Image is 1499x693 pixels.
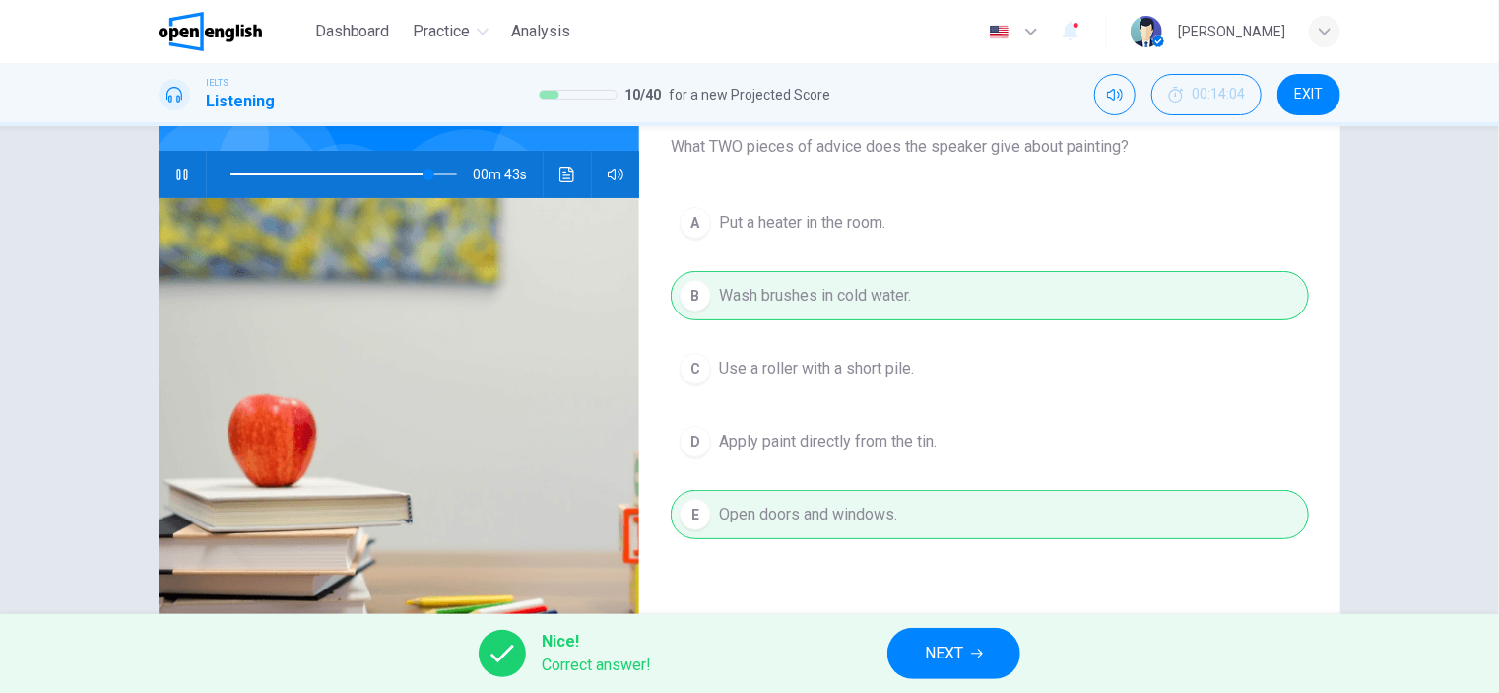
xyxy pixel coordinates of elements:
span: Practice [414,20,471,43]
div: [PERSON_NAME] [1178,20,1285,43]
span: 10 / 40 [625,83,662,106]
button: 00:14:04 [1151,74,1262,115]
span: 00:14:04 [1192,87,1245,103]
span: Nice! [542,630,651,654]
div: Hide [1151,74,1262,115]
button: Analysis [504,14,579,49]
button: Click to see the audio transcription [552,151,583,198]
span: EXIT [1295,87,1324,103]
button: Dashboard [307,14,398,49]
img: DIY House Painting [159,198,639,678]
img: OpenEnglish logo [159,12,262,51]
h1: Listening [206,90,275,113]
button: Practice [406,14,496,49]
span: NEXT [925,640,963,667]
a: OpenEnglish logo [159,12,307,51]
span: for a new Projected Score [670,83,831,106]
img: Profile picture [1131,16,1162,47]
span: Analysis [512,20,571,43]
button: NEXT [887,628,1020,679]
div: Mute [1094,74,1136,115]
span: Dashboard [315,20,390,43]
span: Correct answer! [542,654,651,677]
span: IELTS [206,76,228,90]
span: 00m 43s [473,151,543,198]
button: EXIT [1277,74,1340,115]
img: en [987,25,1011,39]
